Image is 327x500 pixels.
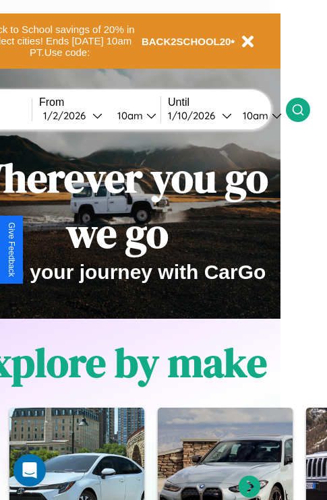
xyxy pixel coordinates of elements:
div: 10am [111,109,146,122]
div: Give Feedback [7,222,16,277]
b: BACK2SCHOOL20 [142,36,231,47]
button: 10am [107,108,160,123]
div: 1 / 10 / 2026 [168,109,222,122]
div: 10am [236,109,272,122]
label: From [39,96,160,108]
button: 1/2/2026 [39,108,107,123]
button: 10am [232,108,286,123]
div: 1 / 2 / 2026 [43,109,92,122]
label: Until [168,96,286,108]
div: Open Intercom Messenger [13,454,46,487]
